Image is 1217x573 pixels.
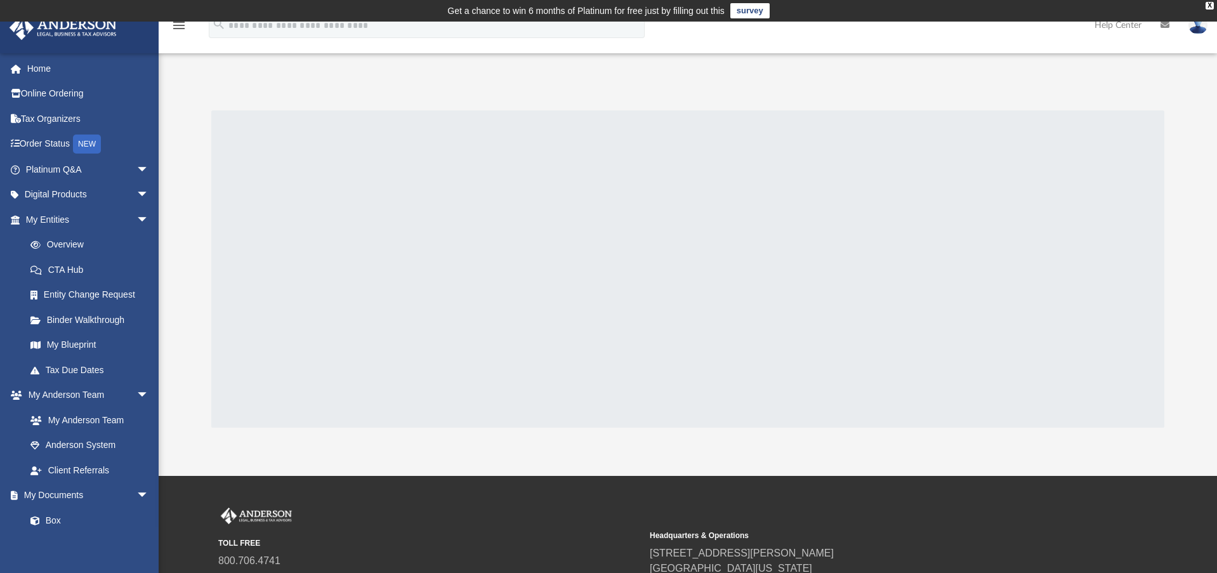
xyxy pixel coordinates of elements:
[9,56,168,81] a: Home
[136,383,162,409] span: arrow_drop_down
[18,508,155,533] a: Box
[18,307,168,333] a: Binder Walkthrough
[218,508,294,524] img: Anderson Advisors Platinum Portal
[1188,16,1207,34] img: User Pic
[171,18,187,33] i: menu
[18,433,162,458] a: Anderson System
[136,182,162,208] span: arrow_drop_down
[73,135,101,154] div: NEW
[730,3,770,18] a: survey
[18,333,162,358] a: My Blueprint
[218,555,280,566] a: 800.706.4741
[650,530,1072,541] small: Headquarters & Operations
[18,407,155,433] a: My Anderson Team
[136,157,162,183] span: arrow_drop_down
[136,207,162,233] span: arrow_drop_down
[9,182,168,207] a: Digital Productsarrow_drop_down
[212,17,226,31] i: search
[9,483,162,508] a: My Documentsarrow_drop_down
[9,106,168,131] a: Tax Organizers
[18,232,168,258] a: Overview
[9,131,168,157] a: Order StatusNEW
[18,458,162,483] a: Client Referrals
[136,483,162,509] span: arrow_drop_down
[650,548,834,558] a: [STREET_ADDRESS][PERSON_NAME]
[171,24,187,33] a: menu
[9,207,168,232] a: My Entitiesarrow_drop_down
[18,357,168,383] a: Tax Due Dates
[9,81,168,107] a: Online Ordering
[218,537,641,549] small: TOLL FREE
[9,383,162,408] a: My Anderson Teamarrow_drop_down
[447,3,725,18] div: Get a chance to win 6 months of Platinum for free just by filling out this
[1206,2,1214,10] div: close
[9,157,168,182] a: Platinum Q&Aarrow_drop_down
[18,257,168,282] a: CTA Hub
[18,282,168,308] a: Entity Change Request
[6,15,121,40] img: Anderson Advisors Platinum Portal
